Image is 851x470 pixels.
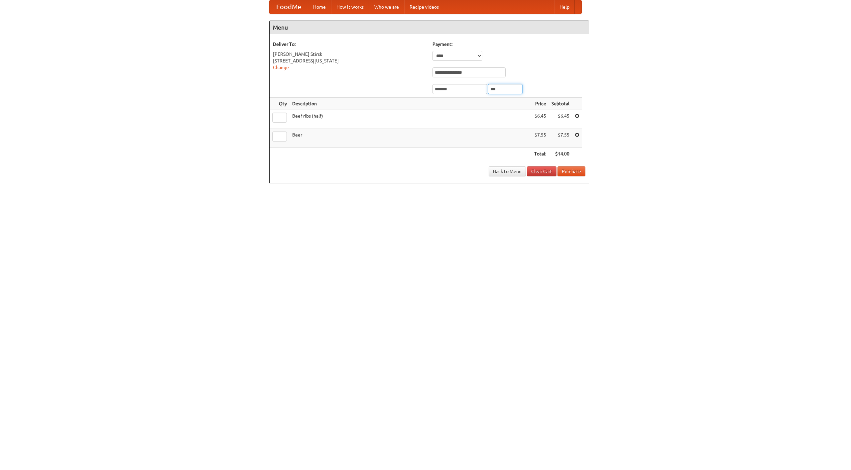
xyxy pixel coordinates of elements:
[290,110,532,129] td: Beef ribs (half)
[308,0,331,14] a: Home
[532,129,549,148] td: $7.55
[554,0,575,14] a: Help
[270,0,308,14] a: FoodMe
[273,51,426,57] div: [PERSON_NAME] Stirsk
[527,166,556,176] a: Clear Cart
[532,110,549,129] td: $6.45
[404,0,444,14] a: Recipe videos
[331,0,369,14] a: How it works
[290,129,532,148] td: Beer
[532,98,549,110] th: Price
[549,129,572,148] td: $7.55
[290,98,532,110] th: Description
[557,166,585,176] button: Purchase
[273,41,426,47] h5: Deliver To:
[273,65,289,70] a: Change
[432,41,585,47] h5: Payment:
[549,110,572,129] td: $6.45
[273,57,426,64] div: [STREET_ADDRESS][US_STATE]
[369,0,404,14] a: Who we are
[489,166,526,176] a: Back to Menu
[549,148,572,160] th: $14.00
[549,98,572,110] th: Subtotal
[532,148,549,160] th: Total:
[270,98,290,110] th: Qty
[270,21,589,34] h4: Menu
